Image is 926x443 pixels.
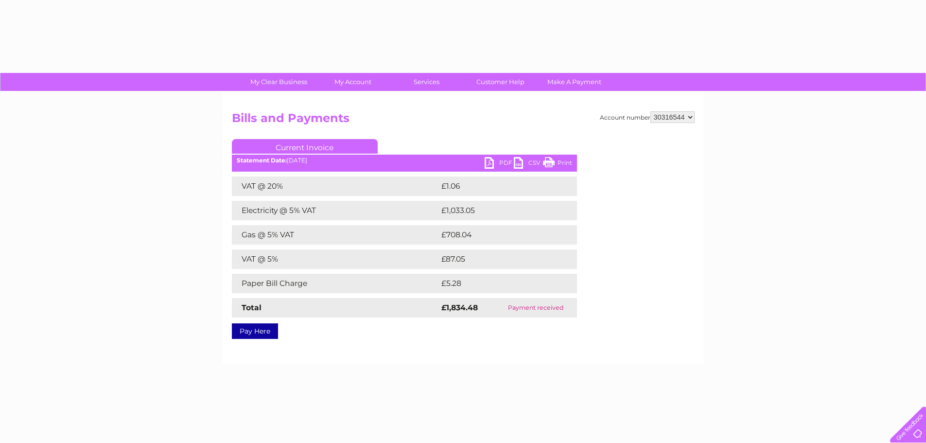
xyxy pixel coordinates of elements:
[439,201,561,220] td: £1,033.05
[232,157,577,164] div: [DATE]
[386,73,467,91] a: Services
[441,303,478,312] strong: £1,834.48
[543,157,572,171] a: Print
[439,225,560,245] td: £708.04
[232,111,695,130] h2: Bills and Payments
[232,225,439,245] td: Gas @ 5% VAT
[534,73,614,91] a: Make A Payment
[232,274,439,293] td: Paper Bill Charge
[237,157,287,164] b: Statement Date:
[242,303,262,312] strong: Total
[495,298,577,318] td: Payment received
[514,157,543,171] a: CSV
[313,73,393,91] a: My Account
[460,73,541,91] a: Customer Help
[485,157,514,171] a: PDF
[439,249,557,269] td: £87.05
[232,139,378,154] a: Current Invoice
[232,201,439,220] td: Electricity @ 5% VAT
[439,274,554,293] td: £5.28
[600,111,695,123] div: Account number
[239,73,319,91] a: My Clear Business
[232,177,439,196] td: VAT @ 20%
[232,323,278,339] a: Pay Here
[232,249,439,269] td: VAT @ 5%
[439,177,554,196] td: £1.06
